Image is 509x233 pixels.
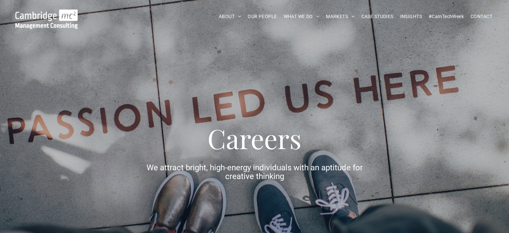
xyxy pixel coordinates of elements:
a: OUR PEOPLE [244,11,280,22]
a: ABOUT [216,11,245,22]
a: CASE STUDIES [358,11,397,22]
a: CONTACT [467,11,496,22]
a: #CamTechWeek [425,11,467,22]
a: Your Business Transformed | Cambridge Management Consulting [15,10,78,17]
a: WHAT WE DO [280,11,323,22]
a: MARKETS [323,11,358,22]
span: Careers [207,120,302,156]
span: We attract bright, high-energy individuals with an aptitude for creative thinking [147,163,363,181]
img: Cambridge MC Logo [15,9,78,29]
a: INSIGHTS [397,11,425,22]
